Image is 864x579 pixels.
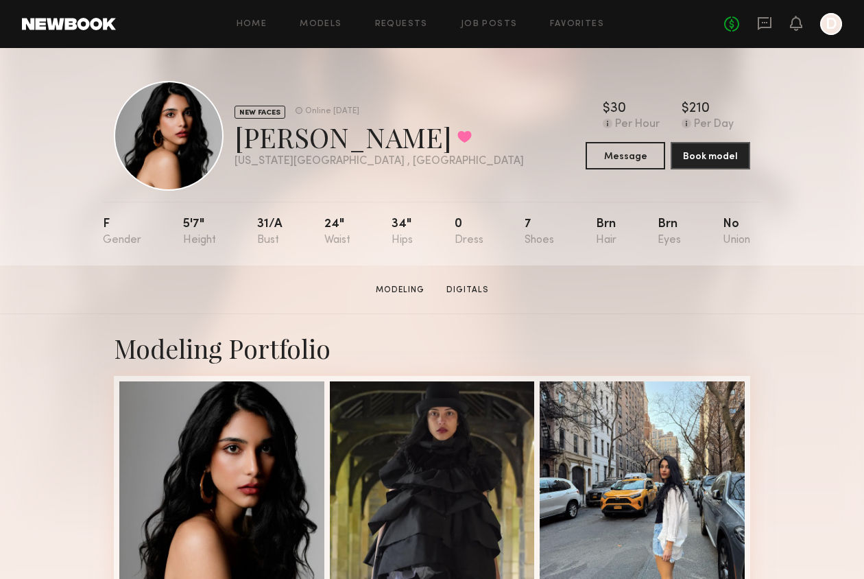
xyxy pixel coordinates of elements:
[183,218,216,246] div: 5'7"
[689,102,710,116] div: 210
[723,218,750,246] div: No
[257,218,283,246] div: 31/a
[455,218,483,246] div: 0
[235,156,524,167] div: [US_STATE][GEOGRAPHIC_DATA] , [GEOGRAPHIC_DATA]
[375,20,428,29] a: Requests
[114,331,750,365] div: Modeling Portfolio
[671,142,750,169] button: Book model
[525,218,554,246] div: 7
[441,284,494,296] a: Digitals
[615,119,660,131] div: Per Hour
[300,20,341,29] a: Models
[235,119,524,155] div: [PERSON_NAME]
[586,142,665,169] button: Message
[610,102,626,116] div: 30
[658,218,681,246] div: Brn
[392,218,413,246] div: 34"
[461,20,518,29] a: Job Posts
[596,218,616,246] div: Brn
[370,284,430,296] a: Modeling
[820,13,842,35] a: D
[694,119,734,131] div: Per Day
[235,106,285,119] div: NEW FACES
[237,20,267,29] a: Home
[103,218,141,246] div: F
[603,102,610,116] div: $
[550,20,604,29] a: Favorites
[682,102,689,116] div: $
[324,218,350,246] div: 24"
[305,107,359,116] div: Online [DATE]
